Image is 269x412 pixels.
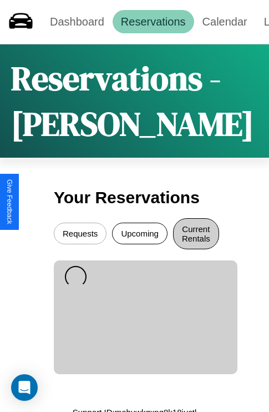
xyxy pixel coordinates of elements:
[194,10,256,33] a: Calendar
[42,10,113,33] a: Dashboard
[173,218,219,249] button: Current Rentals
[112,223,168,244] button: Upcoming
[113,10,194,33] a: Reservations
[54,223,106,244] button: Requests
[54,183,215,213] h3: Your Reservations
[6,179,13,224] div: Give Feedback
[11,374,38,401] div: Open Intercom Messenger
[11,56,258,147] h1: Reservations - [PERSON_NAME]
